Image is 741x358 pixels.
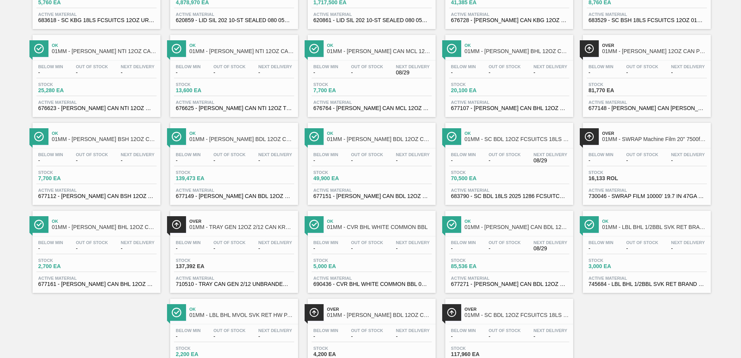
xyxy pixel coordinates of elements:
[76,240,108,245] span: Out Of Stock
[589,240,613,245] span: Below Min
[671,246,705,251] span: -
[176,188,292,193] span: Active Material
[327,219,432,224] span: Ok
[465,224,569,230] span: 01MM - CARR CAN BDL 12OZ PATRIOTS TWNSTK 30/12
[396,246,430,251] span: -
[589,188,705,193] span: Active Material
[589,17,705,23] span: 683529 - SC BSH 18LS FCSUITCS 12OZ 0123 167 ABICC
[176,158,201,164] span: -
[302,117,439,205] a: ÍconeOk01MM - [PERSON_NAME] BDL 12OZ CAN TWNSTK 30/12 CAN-AqueousBelow Min-Out Of Stock-Next Deli...
[396,152,430,157] span: Next Delivery
[451,263,505,269] span: 85,536 EA
[176,88,230,93] span: 13,600 EA
[351,70,383,76] span: -
[589,100,705,105] span: Active Material
[176,346,230,351] span: Stock
[76,64,108,69] span: Out Of Stock
[302,29,439,117] a: ÍconeOk01MM - [PERSON_NAME] CAN MCL 12OZ TWNSTK 30/12 CANBelow Min-Out Of Stock-Next Delivery08/2...
[176,240,201,245] span: Below Min
[38,276,155,281] span: Active Material
[451,12,567,17] span: Active Material
[396,334,430,339] span: -
[584,220,594,229] img: Ícone
[214,158,246,164] span: -
[534,240,567,245] span: Next Delivery
[38,240,63,245] span: Below Min
[38,105,155,111] span: 676623 - CARR CAN NTI 12OZ CAN PK 15/12 CAN 0123
[258,64,292,69] span: Next Delivery
[190,312,294,318] span: 01MM - LBL BHL MVOL SVK RET HW PAPER #3
[190,219,294,224] span: Over
[396,64,430,69] span: Next Delivery
[602,43,707,48] span: Over
[489,328,521,333] span: Out Of Stock
[34,132,44,141] img: Ícone
[38,152,63,157] span: Below Min
[451,193,567,199] span: 683790 - SC BDL 18LS 2025 1286 FCSUITCS 12OZ 1286
[451,105,567,111] span: 677107 - CARR CAN BHL 12OZ TWNSTK 30/12 CAN 0724
[121,64,155,69] span: Next Delivery
[626,70,658,76] span: -
[589,152,613,157] span: Below Min
[76,246,108,251] span: -
[671,70,705,76] span: -
[626,158,658,164] span: -
[439,29,577,117] a: ÍconeOk01MM - [PERSON_NAME] BHL 12OZ CAN TWNSTK 30/12 CAN AQUEOUSBelow Min-Out Of Stock-Next Deli...
[52,131,157,136] span: Ok
[176,281,292,287] span: 710510 - TRAY CAN GEN 2/12 UNBRANDED 12OZ NO PRT
[314,152,338,157] span: Below Min
[451,176,505,181] span: 70,500 EA
[176,12,292,17] span: Active Material
[602,219,707,224] span: Ok
[34,220,44,229] img: Ícone
[176,17,292,23] span: 620859 - LID SIL 202 10-ST SEALED 080 0523 SIL 06
[602,131,707,136] span: Over
[589,170,643,175] span: Stock
[351,64,383,69] span: Out Of Stock
[577,117,715,205] a: ÍconeOver01MM - SWRAP Machine Film 20" 7500ft 63 GaugeBelow Min-Out Of Stock-Next Delivery-Stock1...
[164,29,302,117] a: ÍconeOk01MM - [PERSON_NAME] NTI 12OZ CAN TWNSTK 30/12 CANBelow Min-Out Of Stock-Next Delivery-Sto...
[314,17,430,23] span: 620861 - LID SIL 202 10-ST SEALED 080 0523 RED DI
[176,328,201,333] span: Below Min
[302,205,439,293] a: ÍconeOk01MM - CVR BHL WHITE COMMON BBLBelow Min-Out Of Stock-Next Delivery-Stock5,000 EAActive Ma...
[176,170,230,175] span: Stock
[451,88,505,93] span: 20,100 EA
[439,117,577,205] a: ÍconeOk01MM - SC BDL 12OZ FCSUITCS 18LS HULK HANDLE - AQUEOUS COATINGBelow Min-Out Of Stock-Next ...
[314,12,430,17] span: Active Material
[451,17,567,23] span: 676728 - CARR CAN KBG 12OZ CAN PK 12/12 CAN 0723
[489,240,521,245] span: Out Of Stock
[314,346,368,351] span: Stock
[121,152,155,157] span: Next Delivery
[451,82,505,87] span: Stock
[451,64,476,69] span: Below Min
[214,64,246,69] span: Out Of Stock
[451,70,476,76] span: -
[327,224,432,230] span: 01MM - CVR BHL WHITE COMMON BBL
[589,105,705,111] span: 677148 - CARR CAN BUD 12OZ FOH ALWAYS CAN PK 12/1
[534,70,567,76] span: -
[76,70,108,76] span: -
[27,117,164,205] a: ÍconeOk01MM - [PERSON_NAME] BSH 12OZ CAN TWNSTK 30/12 CANBelow Min-Out Of Stock-Next Delivery-Sto...
[626,64,658,69] span: Out Of Stock
[121,70,155,76] span: -
[314,240,338,245] span: Below Min
[396,328,430,333] span: Next Delivery
[214,70,246,76] span: -
[584,132,594,141] img: Ícone
[38,188,155,193] span: Active Material
[584,44,594,53] img: Ícone
[38,281,155,287] span: 677161 - CARR CAN BHL 12OZ FARMING TWNSTK 30/12 C
[214,240,246,245] span: Out Of Stock
[451,328,476,333] span: Below Min
[451,334,476,339] span: -
[589,12,705,17] span: Active Material
[258,158,292,164] span: -
[52,136,157,142] span: 01MM - CARR BSH 12OZ CAN TWNSTK 30/12 CAN
[602,224,707,230] span: 01MM - LBL BHL 1/2BBL SVK RET BRAND PPS #4
[190,136,294,142] span: 01MM - CARR BDL 12OZ CAN CAN PK 12/12 CAN
[451,240,476,245] span: Below Min
[626,152,658,157] span: Out Of Stock
[534,328,567,333] span: Next Delivery
[447,132,457,141] img: Ícone
[451,346,505,351] span: Stock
